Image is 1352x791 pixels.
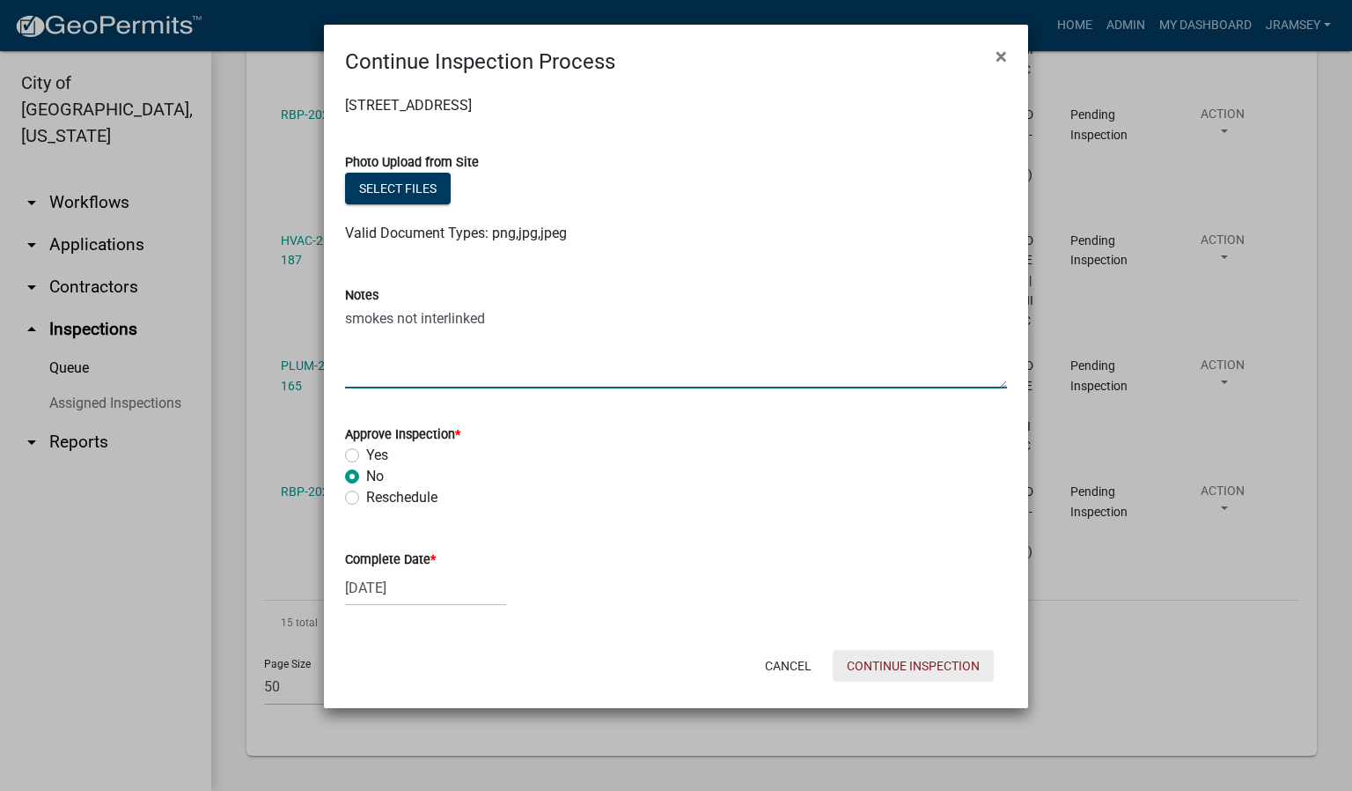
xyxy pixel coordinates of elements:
[345,157,479,169] label: Photo Upload from Site
[345,95,1007,116] p: [STREET_ADDRESS]
[345,225,567,241] span: Valid Document Types: png,jpg,jpeg
[366,487,437,508] label: Reschedule
[996,44,1007,69] span: ×
[366,445,388,466] label: Yes
[751,650,826,682] button: Cancel
[345,570,506,606] input: mm/dd/yyyy
[345,46,615,78] h4: Continue Inspection Process
[345,173,451,204] button: Select files
[366,466,384,487] label: No
[345,290,378,302] label: Notes
[345,429,460,441] label: Approve Inspection
[345,554,436,566] label: Complete Date
[833,650,994,682] button: Continue Inspection
[981,32,1021,81] button: Close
